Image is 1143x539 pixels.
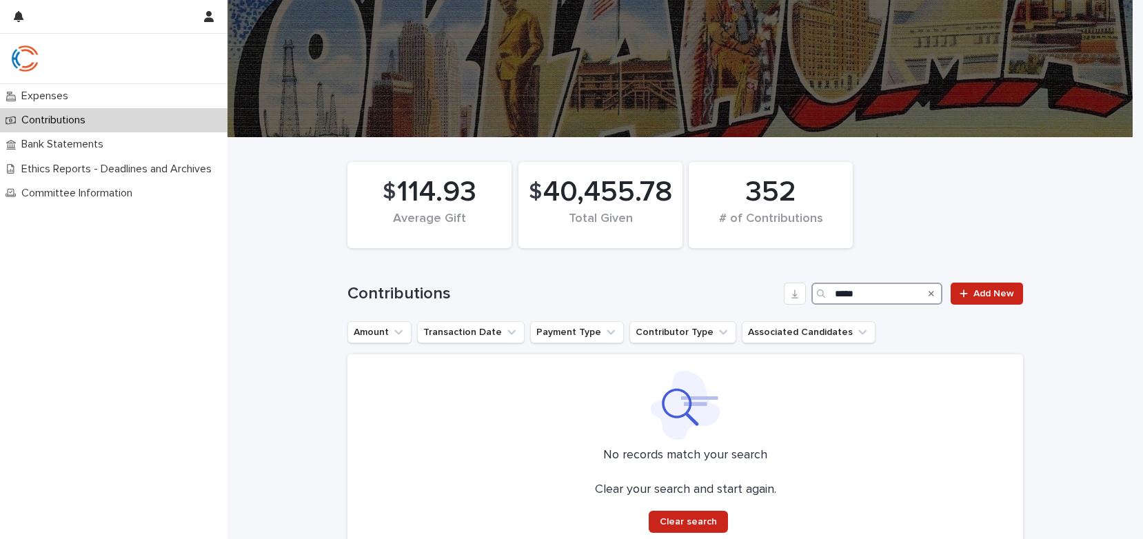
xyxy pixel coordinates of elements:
button: Amount [347,321,412,343]
input: Search [811,283,942,305]
div: Total Given [542,212,659,241]
p: Clear your search and start again. [595,482,776,498]
p: Bank Statements [16,138,114,151]
button: Associated Candidates [742,321,876,343]
span: Add New [973,289,1014,298]
span: Clear search [660,517,717,527]
button: Clear search [649,511,728,533]
div: 352 [712,175,829,210]
button: Transaction Date [417,321,525,343]
h1: Contributions [347,284,778,304]
span: $ [383,179,396,205]
button: Payment Type [530,321,624,343]
p: Expenses [16,90,79,103]
img: qJrBEDQOT26p5MY9181R [11,45,39,72]
p: Committee Information [16,187,143,200]
p: No records match your search [364,448,1007,463]
span: 114.93 [397,175,476,210]
span: 40,455.78 [543,175,672,210]
a: Add New [951,283,1023,305]
div: # of Contributions [712,212,829,241]
div: Average Gift [371,212,488,241]
span: $ [529,179,542,205]
button: Contributor Type [629,321,736,343]
p: Contributions [16,114,97,127]
p: Ethics Reports - Deadlines and Archives [16,163,223,176]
